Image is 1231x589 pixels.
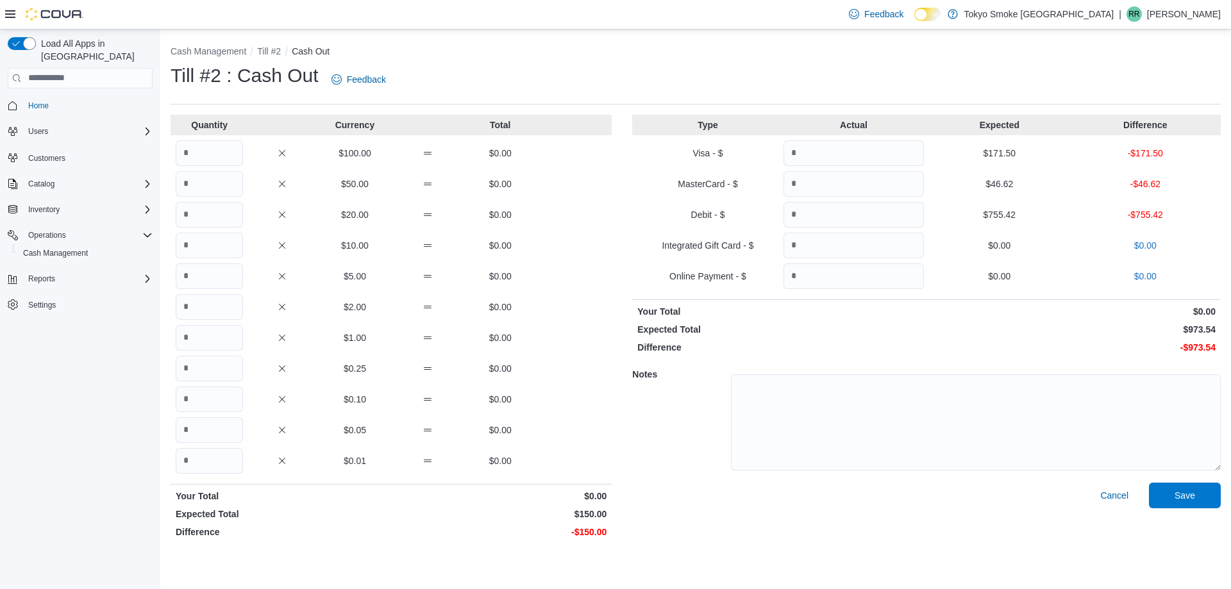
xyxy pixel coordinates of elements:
[23,124,53,139] button: Users
[783,171,924,197] input: Quantity
[23,202,153,217] span: Inventory
[28,274,55,284] span: Reports
[1119,6,1121,22] p: |
[3,270,158,288] button: Reports
[394,508,607,520] p: $150.00
[321,270,389,283] p: $5.00
[467,424,534,436] p: $0.00
[23,228,153,243] span: Operations
[637,305,924,318] p: Your Total
[783,202,924,228] input: Quantity
[176,202,243,228] input: Quantity
[23,271,153,286] span: Reports
[1095,483,1134,508] button: Cancel
[467,270,534,283] p: $0.00
[783,140,924,166] input: Quantity
[23,149,153,165] span: Customers
[321,454,389,467] p: $0.01
[1075,178,1216,190] p: -$46.62
[1075,208,1216,221] p: -$755.42
[321,147,389,160] p: $100.00
[23,228,71,243] button: Operations
[783,233,924,258] input: Quantity
[1100,489,1128,502] span: Cancel
[914,21,915,22] span: Dark Mode
[23,297,153,313] span: Settings
[929,305,1216,318] p: $0.00
[3,226,158,244] button: Operations
[929,178,1069,190] p: $46.62
[3,122,158,140] button: Users
[321,301,389,313] p: $2.00
[176,263,243,289] input: Quantity
[394,526,607,538] p: -$150.00
[347,73,386,86] span: Feedback
[23,248,88,258] span: Cash Management
[3,148,158,167] button: Customers
[23,176,60,192] button: Catalog
[637,178,778,190] p: MasterCard - $
[13,244,158,262] button: Cash Management
[176,171,243,197] input: Quantity
[321,208,389,221] p: $20.00
[326,67,391,92] a: Feedback
[844,1,909,27] a: Feedback
[1075,119,1216,131] p: Difference
[321,239,389,252] p: $10.00
[321,393,389,406] p: $0.10
[176,119,243,131] p: Quantity
[23,271,60,286] button: Reports
[783,119,924,131] p: Actual
[914,8,941,21] input: Dark Mode
[171,46,246,56] button: Cash Management
[467,331,534,344] p: $0.00
[23,176,153,192] span: Catalog
[18,245,153,261] span: Cash Management
[467,301,534,313] p: $0.00
[929,341,1216,354] p: -$973.54
[1175,489,1195,502] span: Save
[28,179,54,189] span: Catalog
[176,294,243,320] input: Quantity
[467,239,534,252] p: $0.00
[637,239,778,252] p: Integrated Gift Card - $
[929,147,1069,160] p: $171.50
[23,202,65,217] button: Inventory
[467,393,534,406] p: $0.00
[171,45,1221,60] nav: An example of EuiBreadcrumbs
[176,233,243,258] input: Quantity
[1075,270,1216,283] p: $0.00
[8,91,153,347] nav: Complex example
[176,448,243,474] input: Quantity
[176,490,389,502] p: Your Total
[467,454,534,467] p: $0.00
[176,508,389,520] p: Expected Total
[637,208,778,221] p: Debit - $
[176,325,243,351] input: Quantity
[637,270,778,283] p: Online Payment - $
[18,245,93,261] a: Cash Management
[23,97,153,113] span: Home
[321,362,389,375] p: $0.25
[1149,483,1221,508] button: Save
[26,8,83,21] img: Cova
[637,147,778,160] p: Visa - $
[632,361,728,387] h5: Notes
[176,526,389,538] p: Difference
[3,96,158,115] button: Home
[964,6,1114,22] p: Tokyo Smoke [GEOGRAPHIC_DATA]
[467,147,534,160] p: $0.00
[637,323,924,336] p: Expected Total
[467,362,534,375] p: $0.00
[467,178,534,190] p: $0.00
[176,140,243,166] input: Quantity
[467,119,534,131] p: Total
[467,208,534,221] p: $0.00
[1126,6,1142,22] div: Reone Ross
[929,119,1069,131] p: Expected
[28,126,48,137] span: Users
[176,417,243,443] input: Quantity
[171,63,319,88] h1: Till #2 : Cash Out
[28,101,49,111] span: Home
[929,323,1216,336] p: $973.54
